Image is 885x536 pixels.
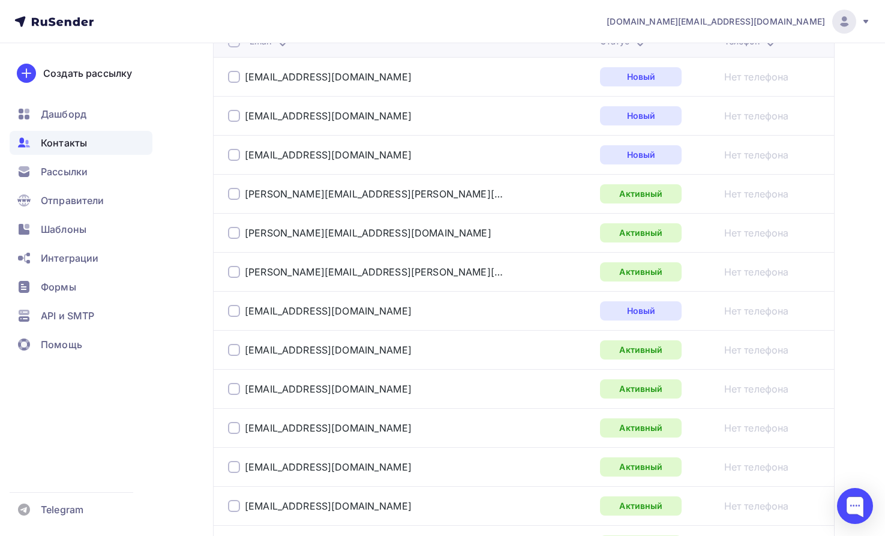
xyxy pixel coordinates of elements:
div: Новый [600,67,682,86]
div: Активный [600,379,682,399]
a: Нет телефона [724,226,789,240]
a: Нет телефона [724,421,789,435]
span: Формы [41,280,76,294]
div: Создать рассылку [43,66,132,80]
a: [EMAIL_ADDRESS][DOMAIN_NAME] [245,71,412,83]
span: Telegram [41,502,83,517]
a: Нет телефона [724,109,789,123]
div: Активный [600,418,682,438]
a: Контакты [10,131,152,155]
a: Нет телефона [724,499,789,513]
a: [EMAIL_ADDRESS][DOMAIN_NAME] [245,383,412,395]
a: [EMAIL_ADDRESS][DOMAIN_NAME] [245,149,412,161]
a: [PERSON_NAME][EMAIL_ADDRESS][PERSON_NAME][DOMAIN_NAME] [245,188,503,200]
a: Нет телефона [724,343,789,357]
a: Нет телефона [724,70,789,84]
span: Дашборд [41,107,86,121]
span: Шаблоны [41,222,86,236]
span: API и SMTP [41,309,94,323]
a: Формы [10,275,152,299]
span: [DOMAIN_NAME][EMAIL_ADDRESS][DOMAIN_NAME] [607,16,825,28]
a: [EMAIL_ADDRESS][DOMAIN_NAME] [245,500,412,512]
a: Нет телефона [724,382,789,396]
a: Нет телефона [724,187,789,201]
span: Помощь [41,337,82,352]
a: Рассылки [10,160,152,184]
div: Новый [600,301,682,321]
a: Нет телефона [724,460,789,474]
div: Активный [600,262,682,282]
a: [PERSON_NAME][EMAIL_ADDRESS][DOMAIN_NAME] [245,227,491,239]
a: Нет телефона [724,148,789,162]
a: Нет телефона [724,304,789,318]
span: Рассылки [41,164,88,179]
div: Активный [600,457,682,477]
a: [DOMAIN_NAME][EMAIL_ADDRESS][DOMAIN_NAME] [607,10,871,34]
a: [EMAIL_ADDRESS][DOMAIN_NAME] [245,110,412,122]
a: Нет телефона [724,265,789,279]
div: Активный [600,223,682,242]
a: [EMAIL_ADDRESS][DOMAIN_NAME] [245,461,412,473]
a: [EMAIL_ADDRESS][DOMAIN_NAME] [245,344,412,356]
a: [PERSON_NAME][EMAIL_ADDRESS][PERSON_NAME][DOMAIN_NAME] [245,266,503,278]
a: [EMAIL_ADDRESS][DOMAIN_NAME] [245,305,412,317]
span: Отправители [41,193,104,208]
div: Новый [600,145,682,164]
div: Новый [600,106,682,125]
a: [EMAIL_ADDRESS][DOMAIN_NAME] [245,422,412,434]
div: Активный [600,340,682,360]
div: Активный [600,184,682,203]
a: Дашборд [10,102,152,126]
div: Активный [600,496,682,516]
span: Контакты [41,136,87,150]
span: Интеграции [41,251,98,265]
a: Отправители [10,188,152,212]
a: Шаблоны [10,217,152,241]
